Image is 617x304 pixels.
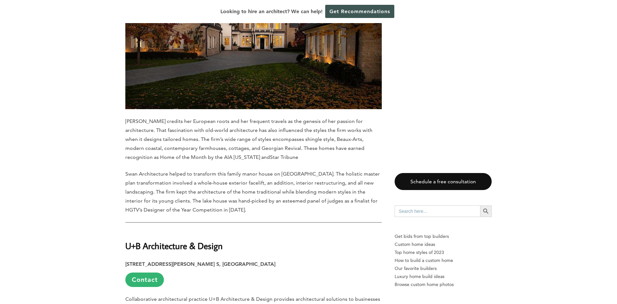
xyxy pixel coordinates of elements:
a: Top home styles of 2023 [395,248,492,256]
span: Star Tribune [270,154,298,160]
a: Luxury home build ideas [395,273,492,281]
input: Search here... [395,205,480,217]
a: Contact [125,273,164,287]
span: [PERSON_NAME] credits her European roots and her frequent travels as the genesis of her passion f... [125,118,372,160]
span: Swan Architecture helped to transform this family manor house on [GEOGRAPHIC_DATA]. The holistic ... [125,171,380,213]
a: How to build a custom home [395,256,492,265]
a: Custom home ideas [395,240,492,248]
svg: Search [482,208,489,215]
a: Our favorite builders [395,265,492,273]
p: Get bids from top builders [395,232,492,240]
a: Browse custom home photos [395,281,492,289]
strong: U+B Architecture & Design [125,240,223,251]
a: Get Recommendations [325,5,394,18]
a: Schedule a free consultation [395,173,492,190]
strong: [STREET_ADDRESS][PERSON_NAME] S, [GEOGRAPHIC_DATA] [125,261,275,267]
